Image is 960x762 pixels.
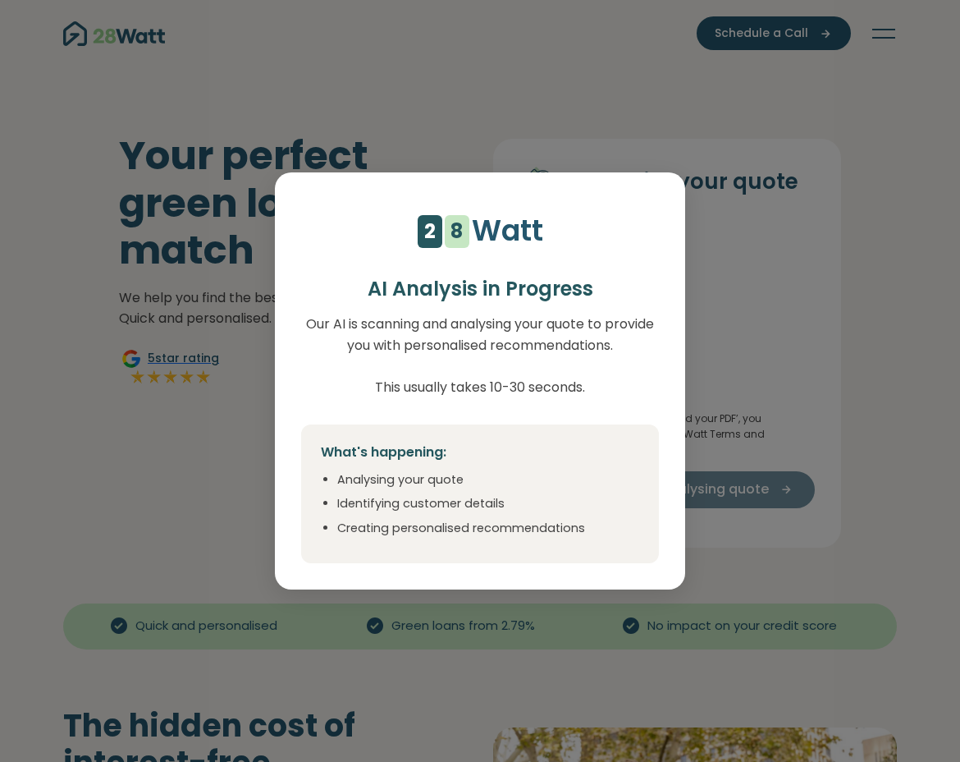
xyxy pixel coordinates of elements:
li: Creating personalised recommendations [337,520,639,538]
div: 2 [424,215,436,248]
h4: What's happening: [321,444,639,461]
p: Our AI is scanning and analysing your quote to provide you with personalised recommendations. Thi... [301,314,659,397]
h2: AI Analysis in Progress [301,278,659,301]
li: Analysing your quote [337,471,639,489]
p: Watt [472,208,543,254]
li: Identifying customer details [337,495,639,513]
div: 8 [450,215,463,248]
